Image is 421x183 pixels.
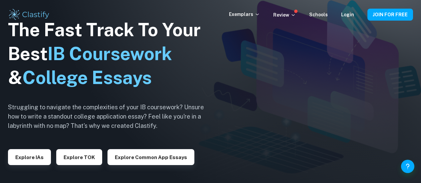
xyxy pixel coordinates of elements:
[8,154,51,160] a: Explore IAs
[341,12,354,17] a: Login
[8,103,214,131] h6: Struggling to navigate the complexities of your IB coursework? Unsure how to write a standout col...
[48,43,172,64] span: IB Coursework
[273,11,296,19] p: Review
[401,160,414,173] button: Help and Feedback
[229,11,260,18] p: Exemplars
[367,9,413,21] button: JOIN FOR FREE
[8,18,214,90] h1: The Fast Track To Your Best &
[22,67,152,88] span: College Essays
[8,149,51,165] button: Explore IAs
[107,154,194,160] a: Explore Common App essays
[8,8,50,21] img: Clastify logo
[309,12,328,17] a: Schools
[56,149,102,165] button: Explore TOK
[107,149,194,165] button: Explore Common App essays
[56,154,102,160] a: Explore TOK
